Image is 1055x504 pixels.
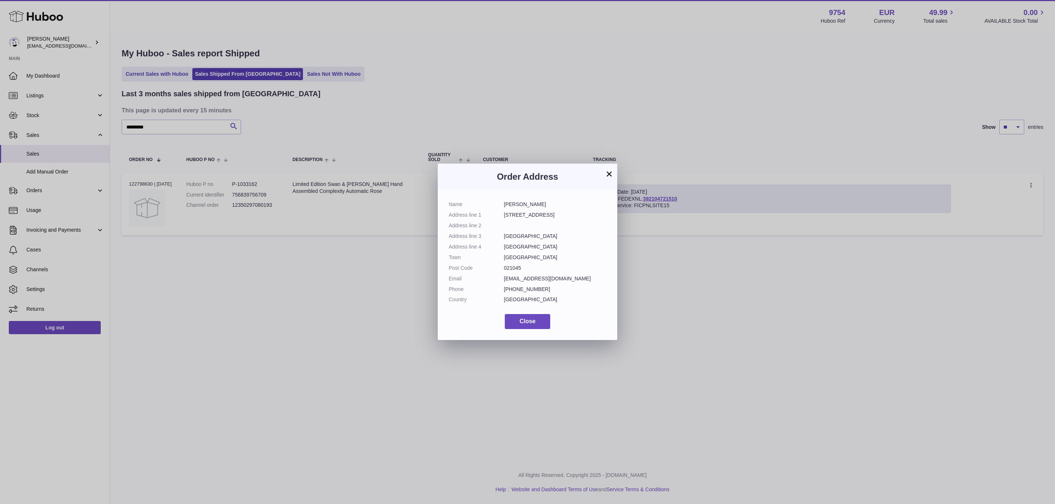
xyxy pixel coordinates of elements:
[449,222,504,229] dt: Address line 2
[449,201,504,208] dt: Name
[449,296,504,303] dt: Country
[449,212,504,219] dt: Address line 1
[504,275,607,282] dd: [EMAIL_ADDRESS][DOMAIN_NAME]
[504,243,607,250] dd: [GEOGRAPHIC_DATA]
[449,265,504,272] dt: Post Code
[504,212,607,219] dd: [STREET_ADDRESS]
[605,169,614,178] button: ×
[449,171,606,183] h3: Order Address
[505,314,550,329] button: Close
[504,254,607,261] dd: [GEOGRAPHIC_DATA]
[449,233,504,240] dt: Address line 3
[504,233,607,240] dd: [GEOGRAPHIC_DATA]
[449,254,504,261] dt: Town
[519,318,536,324] span: Close
[449,275,504,282] dt: Email
[504,265,607,272] dd: 021045
[504,286,607,293] dd: [PHONE_NUMBER]
[504,201,607,208] dd: [PERSON_NAME]
[504,296,607,303] dd: [GEOGRAPHIC_DATA]
[449,286,504,293] dt: Phone
[449,243,504,250] dt: Address line 4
